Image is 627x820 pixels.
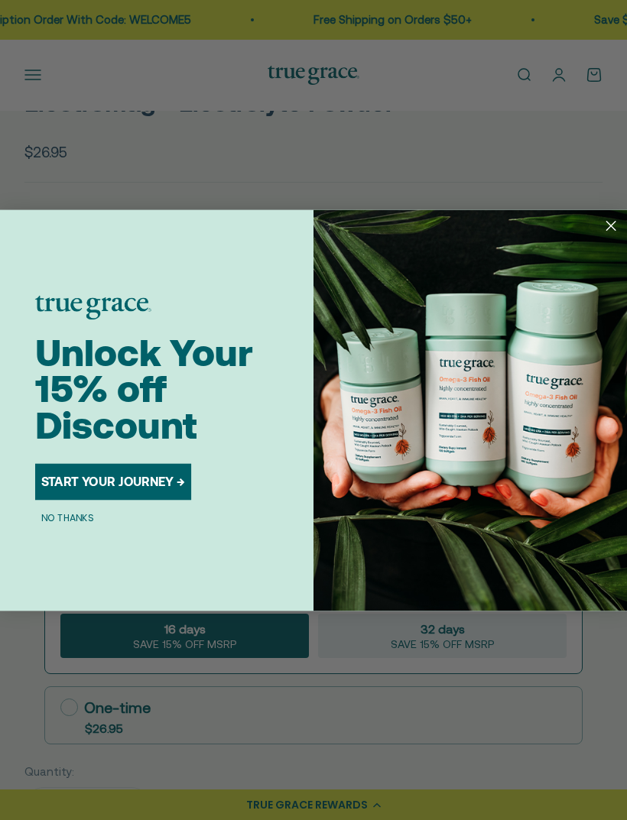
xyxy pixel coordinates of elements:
button: START YOUR JOURNEY → [35,463,191,500]
img: 098727d5-50f8-4f9b-9554-844bb8da1403.jpeg [313,209,627,611]
span: Unlock Your 15% off Discount [35,330,253,446]
img: logo placeholder [35,295,151,319]
button: Close dialog [600,215,622,237]
button: NO THANKS [35,510,99,525]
